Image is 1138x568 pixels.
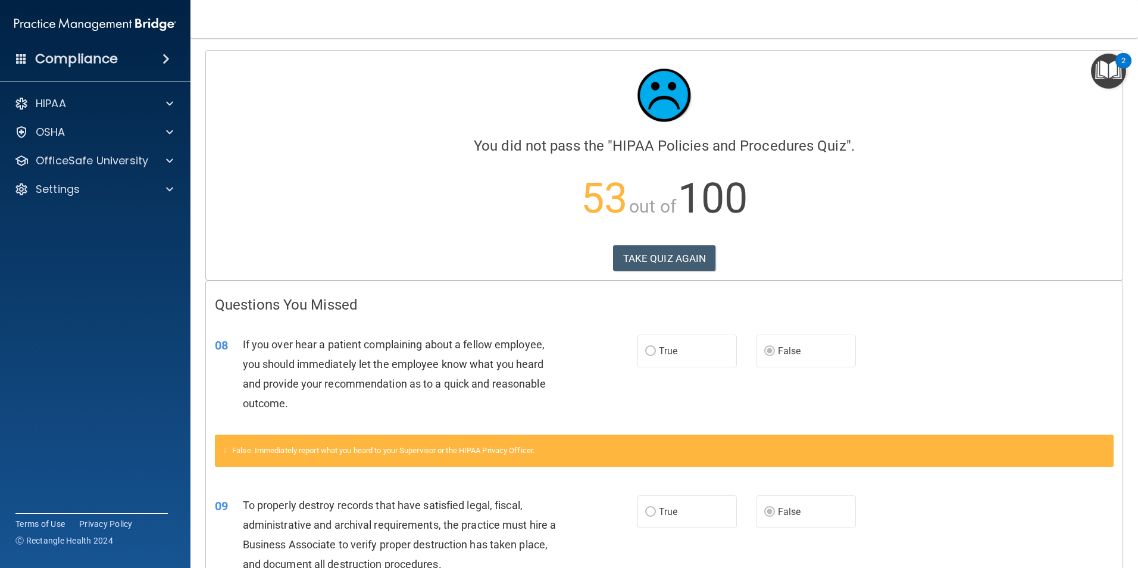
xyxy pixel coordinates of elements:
[1121,61,1126,76] div: 2
[764,508,775,517] input: False
[15,535,113,547] span: Ⓒ Rectangle Health 2024
[629,60,700,131] img: sad_face.ecc698e2.jpg
[36,154,148,168] p: OfficeSafe University
[778,506,801,517] span: False
[215,138,1114,154] h4: You did not pass the " ".
[764,347,775,356] input: False
[659,345,677,357] span: True
[36,182,80,196] p: Settings
[778,345,801,357] span: False
[581,174,627,223] span: 53
[645,508,656,517] input: True
[15,518,65,530] a: Terms of Use
[629,196,676,217] span: out of
[243,338,546,410] span: If you over hear a patient complaining about a fellow employee, you should immediately let the em...
[215,297,1114,313] h4: Questions You Missed
[14,96,173,111] a: HIPAA
[612,138,846,154] span: HIPAA Policies and Procedures Quiz
[14,13,176,36] img: PMB logo
[36,96,66,111] p: HIPAA
[79,518,133,530] a: Privacy Policy
[678,174,748,223] span: 100
[14,154,173,168] a: OfficeSafe University
[613,245,716,271] button: TAKE QUIZ AGAIN
[14,182,173,196] a: Settings
[232,446,534,455] span: False. Immediately report what you heard to your Supervisor or the HIPAA Privacy Officer.
[215,338,228,352] span: 08
[1091,54,1126,89] button: Open Resource Center, 2 new notifications
[36,125,65,139] p: OSHA
[14,125,173,139] a: OSHA
[659,506,677,517] span: True
[35,51,118,67] h4: Compliance
[215,499,228,513] span: 09
[645,347,656,356] input: True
